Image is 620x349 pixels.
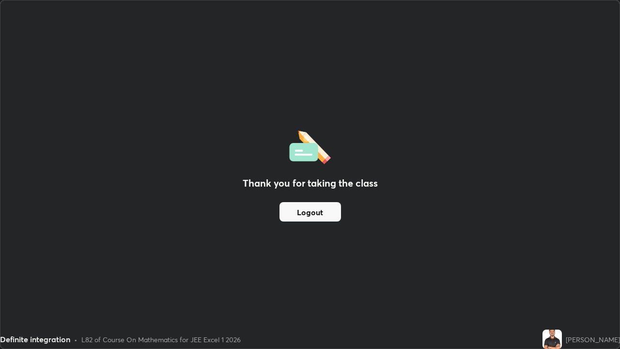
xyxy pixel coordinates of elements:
[279,202,341,222] button: Logout
[243,176,378,190] h2: Thank you for taking the class
[81,334,241,345] div: L82 of Course On Mathematics for JEE Excel 1 2026
[542,330,562,349] img: 8a5640520d1649759a523a16a6c3a527.jpg
[566,334,620,345] div: [PERSON_NAME]
[74,334,77,345] div: •
[289,127,331,164] img: offlineFeedback.1438e8b3.svg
